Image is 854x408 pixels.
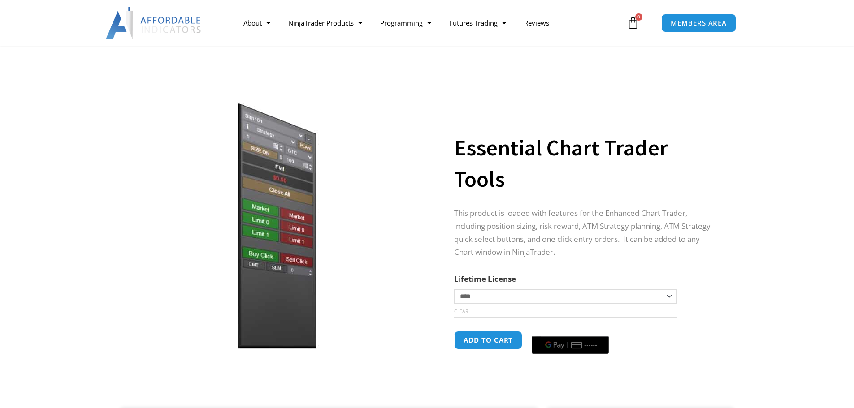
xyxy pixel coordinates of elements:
label: Lifetime License [454,274,516,284]
a: MEMBERS AREA [661,14,736,32]
a: Futures Trading [440,13,515,33]
a: Programming [371,13,440,33]
a: About [234,13,279,33]
text: •••••• [585,342,598,348]
h1: Essential Chart Trader Tools [454,132,716,195]
span: MEMBERS AREA [671,20,727,26]
iframe: Secure express checkout frame [530,330,611,331]
button: Buy with GPay [532,336,609,354]
a: NinjaTrader Products [279,13,371,33]
img: Essential Chart Trader Tools | Affordable Indicators – NinjaTrader [133,102,421,349]
p: This product is loaded with features for the Enhanced Chart Trader, including position sizing, ri... [454,207,716,259]
span: 0 [635,13,642,21]
img: LogoAI | Affordable Indicators – NinjaTrader [106,7,202,39]
a: 0 [613,10,653,36]
nav: Menu [234,13,624,33]
a: Clear options [454,308,468,314]
a: Reviews [515,13,558,33]
button: Add to cart [454,331,522,349]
